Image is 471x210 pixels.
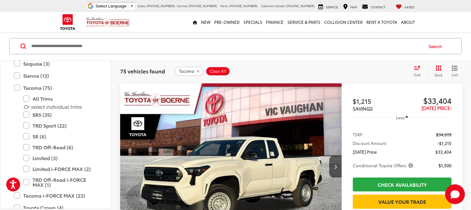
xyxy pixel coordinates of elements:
span: [PHONE_NUMBER] [189,3,217,8]
span: Grid [434,72,442,77]
a: Service & Parts: Opens in a new tab [286,12,322,32]
button: Less [393,112,412,123]
button: Select sort value [411,65,427,77]
label: SR5 (35) [23,109,98,120]
span: Conditional Toyota Offers [353,162,414,168]
span: Sales [137,3,146,8]
span: Collision Center [261,3,285,8]
i: Or select individual trims [23,103,82,110]
span: $1,500 [438,162,451,168]
span: SAVINGS [353,105,373,112]
span: Sort [414,72,421,77]
label: SR (6) [23,131,98,142]
a: Map [342,3,359,10]
label: All Trims [23,93,98,104]
span: $33,404 [435,149,451,155]
button: remove Tacoma [175,67,204,76]
label: Tacoma i-FORCE MAX (23) [14,190,98,201]
a: Service [317,3,340,10]
a: Collision Center [322,12,364,32]
a: Finance [264,12,286,32]
label: Limited i-FORCE MAX (2) [23,164,98,174]
span: List [451,72,458,77]
span: TSRP: [353,131,364,138]
button: Toggle Chat Window [445,184,465,204]
button: Clear All [206,67,230,76]
label: TRD Off-Road (6) [23,142,98,153]
span: Service [326,5,338,9]
a: New [199,12,212,32]
img: Vic Vaughan Toyota of Boerne [86,17,130,28]
a: Pre-Owned [212,12,242,32]
span: Select Language [95,4,126,8]
label: TRD Off-Road i-FORCE MAX (1) [23,174,98,190]
label: Sequoia (3) [14,58,98,69]
button: Search [423,38,451,54]
a: Value Your Trade [353,195,451,208]
span: Map [350,5,357,9]
label: TRD Sport (22) [23,120,98,131]
span: -$1,215 [437,140,451,146]
span: Saved [404,5,415,9]
img: Toyota [56,12,79,32]
span: 75 vehicles found [120,67,165,75]
a: About [399,12,417,32]
input: Search by Make, Model, or Keyword [31,39,423,54]
a: Rent a Toyota [364,12,399,32]
label: Limited (3) [23,153,98,164]
button: Conditional Toyota Offers [353,162,415,168]
span: Parts [220,3,228,8]
a: Home [191,12,199,32]
span: Tacoma [179,69,194,74]
svg: Start Chat [445,184,465,204]
a: My Saved Vehicles [394,3,416,10]
span: Contact [371,5,385,9]
span: $33,404 [402,96,451,105]
span: [PHONE_NUMBER] [146,3,175,8]
span: Less [396,115,404,120]
span: Clear All [210,69,226,74]
span: Discount Amount: [353,140,387,146]
span: [DATE] Price: [421,104,451,111]
label: Sienna (13) [14,70,98,81]
span: [DATE] Price: [353,149,377,155]
a: Specials [242,12,264,32]
span: ▼ [130,4,134,8]
a: Select Language​ [95,4,134,8]
span: [PHONE_NUMBER] [229,3,258,8]
label: Tacoma (75) [14,82,98,93]
button: Grid View [427,65,447,77]
span: $34,619 [436,131,451,138]
span: Service [177,3,188,8]
a: Check Availability [353,177,451,191]
span: $1,215 [353,96,402,106]
a: Contact [360,3,387,10]
button: Next image [329,156,342,177]
span: [PHONE_NUMBER] [286,3,315,8]
button: List View [447,65,462,77]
